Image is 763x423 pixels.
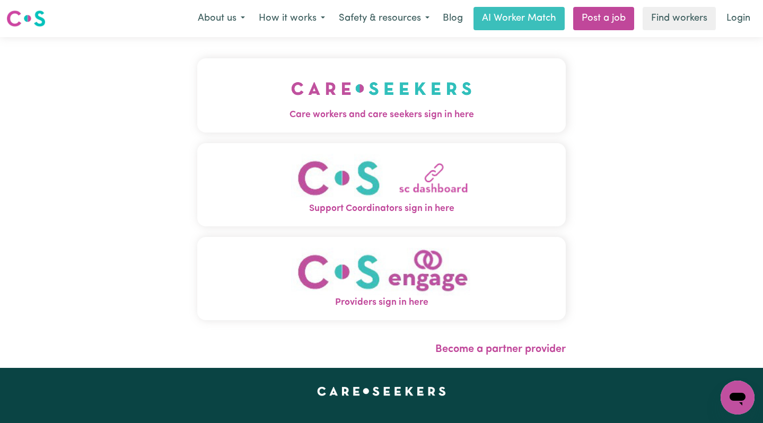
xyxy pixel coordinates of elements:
[573,7,634,30] a: Post a job
[436,7,469,30] a: Blog
[252,7,332,30] button: How it works
[317,387,446,395] a: Careseekers home page
[473,7,565,30] a: AI Worker Match
[643,7,716,30] a: Find workers
[191,7,252,30] button: About us
[332,7,436,30] button: Safety & resources
[197,108,566,122] span: Care workers and care seekers sign in here
[197,296,566,310] span: Providers sign in here
[720,7,757,30] a: Login
[435,344,566,355] a: Become a partner provider
[197,143,566,226] button: Support Coordinators sign in here
[6,6,46,31] a: Careseekers logo
[6,9,46,28] img: Careseekers logo
[721,381,755,415] iframe: Button to launch messaging window
[197,58,566,133] button: Care workers and care seekers sign in here
[197,202,566,216] span: Support Coordinators sign in here
[197,237,566,320] button: Providers sign in here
